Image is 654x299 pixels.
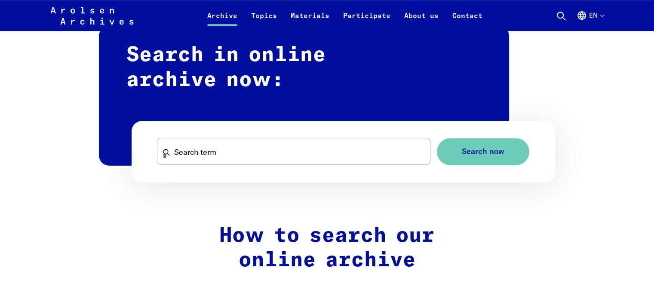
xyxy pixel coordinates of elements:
h2: Search in online archive now: [99,26,509,166]
a: Topics [244,10,284,31]
button: Search now [437,138,529,165]
a: Materials [284,10,336,31]
h2: How to search our online archive [145,224,509,273]
a: Participate [336,10,397,31]
span: Search now [462,147,504,156]
nav: Primary [200,5,489,26]
button: English, language selection [577,10,604,31]
a: Contact [445,10,489,31]
a: About us [397,10,445,31]
a: Archive [200,10,244,31]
